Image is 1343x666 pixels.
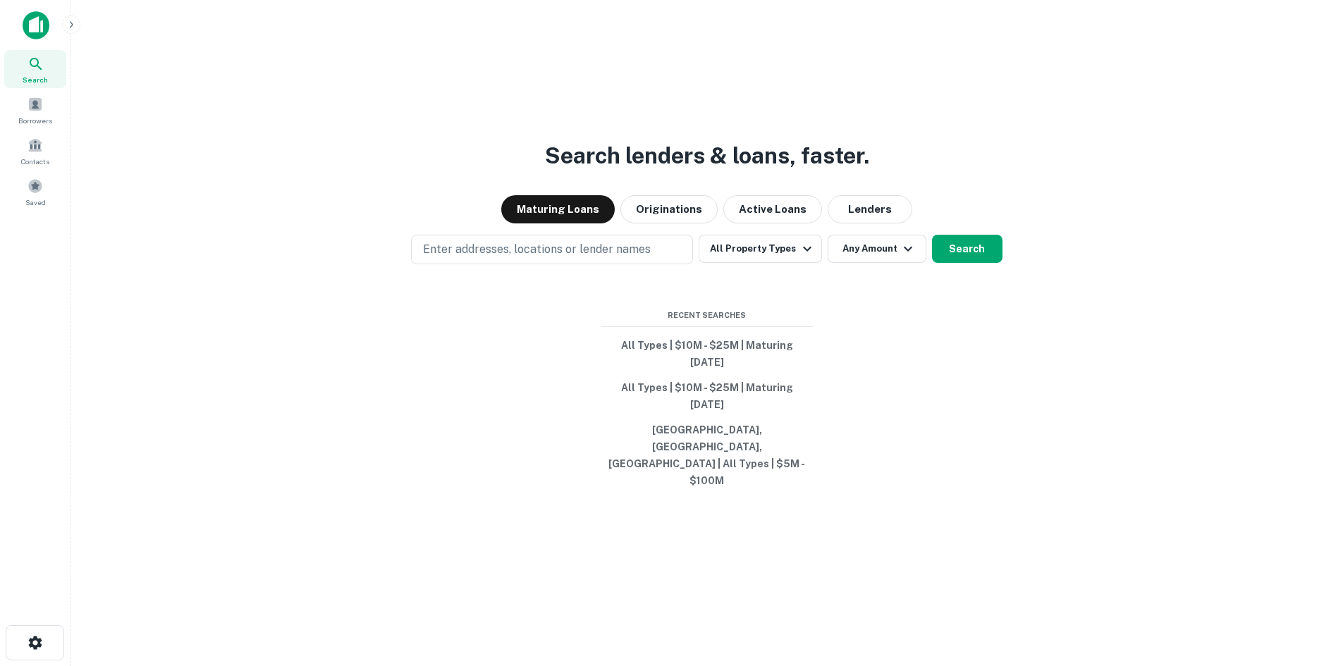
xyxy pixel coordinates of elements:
[932,235,1002,263] button: Search
[23,74,48,85] span: Search
[699,235,821,263] button: All Property Types
[1273,553,1343,621] iframe: Chat Widget
[545,139,869,173] h3: Search lenders & loans, faster.
[723,195,822,223] button: Active Loans
[601,417,813,493] button: [GEOGRAPHIC_DATA], [GEOGRAPHIC_DATA], [GEOGRAPHIC_DATA] | All Types | $5M - $100M
[501,195,615,223] button: Maturing Loans
[23,11,49,39] img: capitalize-icon.png
[21,156,49,167] span: Contacts
[423,241,651,258] p: Enter addresses, locations or lender names
[620,195,718,223] button: Originations
[4,132,66,170] a: Contacts
[828,235,926,263] button: Any Amount
[4,50,66,88] a: Search
[601,309,813,321] span: Recent Searches
[4,173,66,211] a: Saved
[411,235,693,264] button: Enter addresses, locations or lender names
[601,375,813,417] button: All Types | $10M - $25M | Maturing [DATE]
[4,91,66,129] a: Borrowers
[601,333,813,375] button: All Types | $10M - $25M | Maturing [DATE]
[25,197,46,208] span: Saved
[828,195,912,223] button: Lenders
[18,115,52,126] span: Borrowers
